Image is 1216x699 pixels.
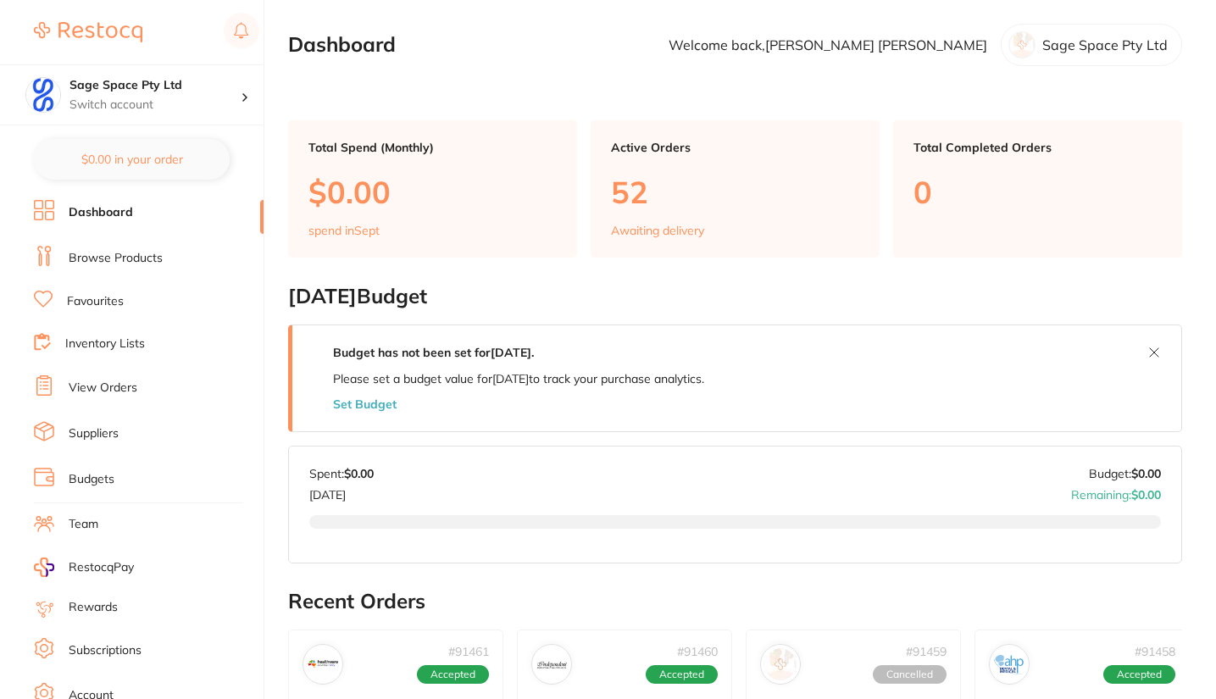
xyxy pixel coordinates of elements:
p: Total Spend (Monthly) [308,141,557,154]
p: spend in Sept [308,224,380,237]
p: Remaining: [1071,480,1161,501]
span: Accepted [417,666,489,685]
p: Spent: [309,467,374,480]
a: Team [69,516,98,533]
p: Switch account [69,97,241,114]
p: [DATE] [309,480,374,501]
a: Total Completed Orders0 [893,120,1182,258]
p: Total Completed Orders [913,141,1162,154]
button: $0.00 in your order [34,139,230,180]
h2: [DATE] Budget [288,285,1182,308]
a: RestocqPay [34,558,134,577]
p: Awaiting delivery [611,224,704,237]
p: Sage Space Pty Ltd [1042,37,1168,53]
strong: $0.00 [1131,486,1161,502]
img: Sage Space Pty Ltd [26,78,60,112]
span: Accepted [646,666,718,685]
a: Restocq Logo [34,13,142,52]
p: # 91461 [448,645,489,658]
p: Please set a budget value for [DATE] to track your purchase analytics. [333,372,704,386]
span: Accepted [1103,666,1175,685]
h2: Recent Orders [288,590,1182,613]
h4: Sage Space Pty Ltd [69,77,241,94]
p: 52 [611,175,859,209]
a: Dashboard [69,204,133,221]
p: Welcome back, [PERSON_NAME] [PERSON_NAME] [669,37,987,53]
a: Subscriptions [69,642,142,659]
a: View Orders [69,380,137,397]
a: Rewards [69,599,118,616]
strong: $0.00 [1131,466,1161,481]
p: # 91460 [677,645,718,658]
a: Total Spend (Monthly)$0.00spend inSept [288,120,577,258]
img: RestocqPay [34,558,54,577]
p: Budget: [1089,467,1161,480]
p: # 91459 [906,645,947,658]
span: Cancelled [873,666,947,685]
img: Independent Dental [536,648,568,680]
a: Budgets [69,471,114,488]
a: Inventory Lists [65,336,145,352]
strong: Budget has not been set for [DATE] . [333,345,534,360]
button: Set Budget [333,397,397,411]
a: Browse Products [69,250,163,267]
p: $0.00 [308,175,557,209]
strong: $0.00 [344,466,374,481]
p: Active Orders [611,141,859,154]
a: Active Orders52Awaiting delivery [591,120,880,258]
p: 0 [913,175,1162,209]
img: Healthware Australia Ridley [307,648,339,680]
span: RestocqPay [69,559,134,576]
img: AHP Dental and Medical [993,648,1025,680]
p: # 91458 [1135,645,1175,658]
a: Suppliers [69,425,119,442]
h2: Dashboard [288,33,396,57]
img: Henry Schein Halas [764,648,797,680]
a: Favourites [67,293,124,310]
img: Restocq Logo [34,22,142,42]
